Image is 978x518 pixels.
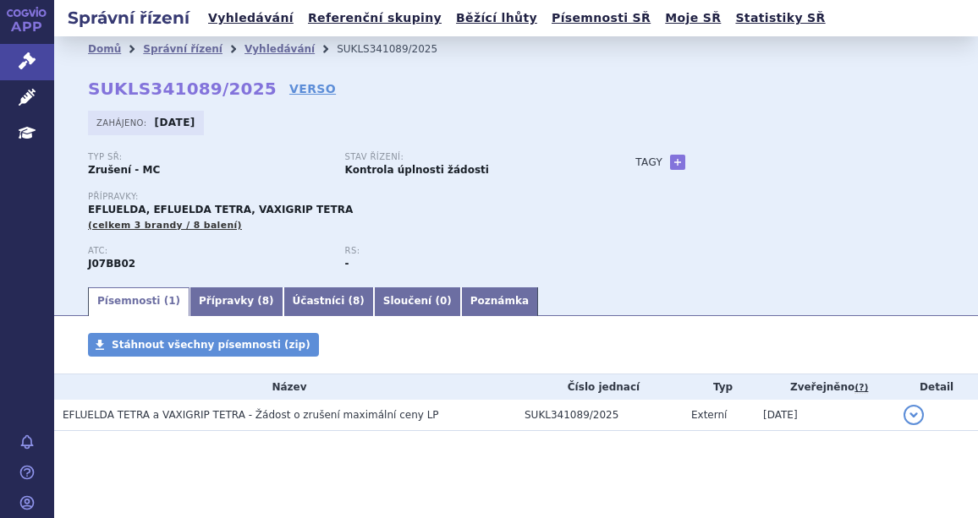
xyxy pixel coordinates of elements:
th: Typ [683,374,755,400]
strong: CHŘIPKA, INAKTIVOVANÁ VAKCÍNA, ŠTĚPENÝ VIRUS NEBO POVRCHOVÝ ANTIGEN [88,258,135,270]
a: Přípravky (8) [190,287,283,316]
p: RS: [345,246,585,256]
p: Typ SŘ: [88,152,328,162]
li: SUKLS341089/2025 [337,36,459,62]
span: EFLUELDA, EFLUELDA TETRA, VAXIGRIP TETRA [88,204,353,215]
span: 8 [262,295,269,307]
a: VERSO [289,80,336,97]
th: Název [54,374,516,400]
a: Referenční skupiny [303,7,447,30]
a: Poznámka [461,287,538,316]
span: Externí [691,409,727,421]
span: 0 [440,295,447,307]
th: Zveřejněno [755,374,895,400]
a: Běžící lhůty [451,7,542,30]
a: Účastníci (8) [283,287,374,316]
th: Číslo jednací [516,374,683,400]
span: Zahájeno: [96,116,150,129]
p: Přípravky: [88,192,602,202]
span: Stáhnout všechny písemnosti (zip) [112,339,310,351]
a: Správní řízení [143,43,223,55]
p: Stav řízení: [345,152,585,162]
span: (celkem 3 brandy / 8 balení) [88,220,242,231]
span: 1 [168,295,175,307]
th: Detail [895,374,978,400]
h3: Tagy [635,152,662,172]
button: detail [904,405,924,425]
a: Statistiky SŘ [730,7,830,30]
strong: Zrušení - MC [88,164,160,176]
abbr: (?) [854,382,868,394]
a: Sloučení (0) [374,287,461,316]
a: Písemnosti SŘ [547,7,656,30]
strong: SUKLS341089/2025 [88,79,277,99]
a: Domů [88,43,121,55]
strong: - [345,258,349,270]
span: EFLUELDA TETRA a VAXIGRIP TETRA - Žádost o zrušení maximální ceny LP [63,409,439,421]
a: + [670,155,685,170]
a: Písemnosti (1) [88,287,190,316]
strong: Kontrola úplnosti žádosti [345,164,489,176]
p: ATC: [88,246,328,256]
a: Moje SŘ [660,7,726,30]
strong: [DATE] [155,117,195,128]
a: Vyhledávání [244,43,315,55]
td: SUKL341089/2025 [516,400,683,431]
a: Stáhnout všechny písemnosti (zip) [88,333,319,357]
span: 8 [353,295,360,307]
td: [DATE] [755,400,895,431]
a: Vyhledávání [203,7,299,30]
h2: Správní řízení [54,6,203,30]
